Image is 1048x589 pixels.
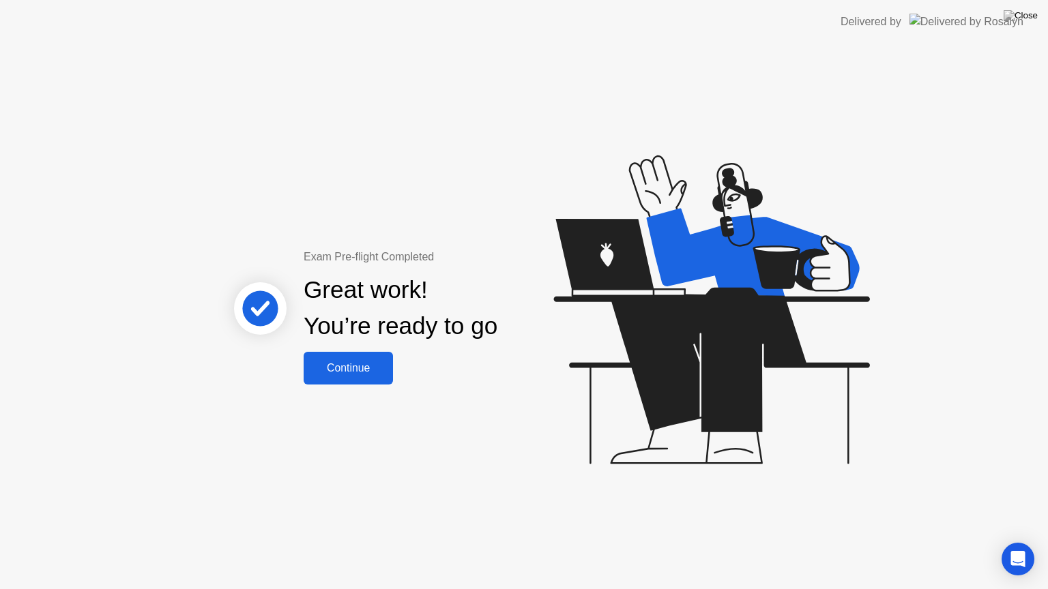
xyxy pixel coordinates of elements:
[1002,543,1034,575] div: Open Intercom Messenger
[304,352,393,384] button: Continue
[304,249,585,265] div: Exam Pre-flight Completed
[909,14,1023,29] img: Delivered by Rosalyn
[841,14,901,30] div: Delivered by
[1004,10,1038,21] img: Close
[308,362,389,374] div: Continue
[304,272,497,344] div: Great work! You’re ready to go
